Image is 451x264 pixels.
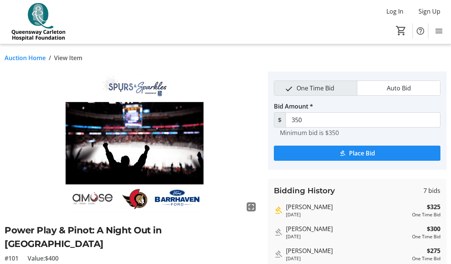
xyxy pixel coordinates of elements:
[349,149,375,158] span: Place Bid
[5,224,259,251] h2: Power Play & Pinot: A Night Out in [GEOGRAPHIC_DATA]
[5,3,72,41] img: QCH Foundation's Logo
[286,233,409,240] div: [DATE]
[292,81,339,95] span: One Time Bid
[431,23,446,39] button: Menu
[5,53,46,62] a: Auction Home
[394,24,408,37] button: Cart
[419,7,440,16] span: Sign Up
[286,202,409,211] div: [PERSON_NAME]
[286,255,409,262] div: [DATE]
[49,53,51,62] span: /
[247,202,256,211] mat-icon: fullscreen
[412,233,440,240] div: One Time Bid
[412,255,440,262] div: One Time Bid
[274,206,283,215] mat-icon: Highest bid
[427,224,440,233] strong: $300
[380,5,409,17] button: Log In
[386,7,403,16] span: Log In
[427,202,440,211] strong: $325
[423,186,440,195] span: 7 bids
[274,185,335,196] h3: Bidding History
[5,71,259,214] img: Image
[412,211,440,218] div: One Time Bid
[274,250,283,259] mat-icon: Outbid
[427,246,440,255] strong: $275
[412,5,446,17] button: Sign Up
[274,102,313,111] label: Bid Amount *
[286,224,409,233] div: [PERSON_NAME]
[382,81,415,95] span: Auto Bid
[28,254,59,263] span: Value: $400
[286,246,409,255] div: [PERSON_NAME]
[274,228,283,237] mat-icon: Outbid
[274,146,441,161] button: Place Bid
[413,23,428,39] button: Help
[54,53,82,62] span: View Item
[5,254,19,263] span: #101
[286,211,409,218] div: [DATE]
[280,129,339,137] tr-hint: Minimum bid is $350
[274,112,286,127] span: $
